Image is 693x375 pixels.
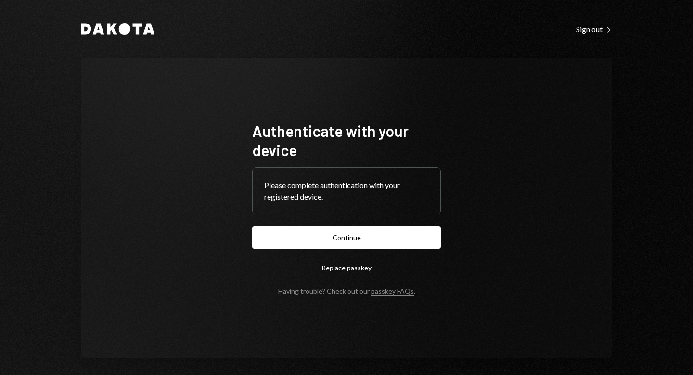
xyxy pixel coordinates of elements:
a: passkey FAQs [371,287,414,296]
div: Sign out [576,25,612,34]
div: Having trouble? Check out our . [278,287,415,295]
div: Please complete authentication with your registered device. [264,179,429,202]
h1: Authenticate with your device [252,121,441,160]
button: Replace passkey [252,256,441,279]
a: Sign out [576,24,612,34]
button: Continue [252,226,441,249]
